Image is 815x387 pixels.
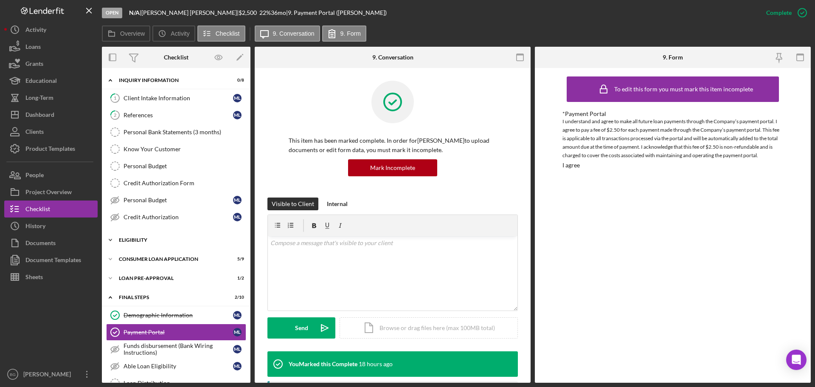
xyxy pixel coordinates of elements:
button: Send [267,317,335,339]
button: History [4,218,98,234]
button: Visible to Client [267,198,318,210]
b: N/A [129,9,140,16]
div: Product Templates [25,140,75,159]
button: 9. Form [322,25,366,42]
div: Activity [25,21,46,40]
span: $2,500 [239,9,257,16]
a: Able Loan EligibilityML [106,358,246,375]
div: | 9. Payment Portal ([PERSON_NAME]) [286,9,387,16]
button: Checklist [4,201,98,218]
text: BG [10,372,16,377]
div: Funds disbursement (Bank Wiring Instructions) [124,342,233,356]
a: Know Your Customer [106,141,246,158]
div: Loan Distribution [124,380,246,387]
button: People [4,167,98,184]
div: Inquiry Information [119,78,223,83]
div: Checklist [164,54,188,61]
div: Demographic Information [124,312,233,319]
time: 2025-09-02 22:20 [359,361,393,367]
div: Clients [25,123,44,142]
button: Project Overview [4,184,98,201]
a: Payment PortalML [106,324,246,341]
a: Personal Budget [106,158,246,175]
div: Mark Incomplete [370,159,415,176]
div: Payment Portal [124,329,233,336]
div: Checklist [25,201,50,220]
div: Document Templates [25,251,81,271]
div: Project Overview [25,184,72,203]
div: Loan Pre-Approval [119,276,223,281]
div: M L [233,196,242,204]
button: Educational [4,72,98,89]
div: Client Intake Information [124,95,233,102]
div: You Marked this Complete [289,361,357,367]
a: Credit Authorization Form [106,175,246,192]
div: [PERSON_NAME] [PERSON_NAME] | [141,9,239,16]
button: Mark Incomplete [348,159,437,176]
div: Consumer Loan Application [119,257,223,262]
div: | [129,9,141,16]
div: History [25,218,45,237]
p: This item has been marked complete. In order for [PERSON_NAME] to upload documents or edit form d... [289,136,497,155]
a: 1Client Intake InformationML [106,90,246,107]
div: Personal Budget [124,163,246,169]
button: Dashboard [4,106,98,123]
div: Personal Bank Statements (3 months) [124,129,246,136]
div: Credit Authorization [124,214,233,220]
div: References [124,112,233,119]
div: 0 / 8 [229,78,244,83]
div: Open Intercom Messenger [786,350,807,370]
label: 9. Form [340,30,361,37]
label: Activity [171,30,189,37]
button: Activity [152,25,195,42]
label: Overview [120,30,145,37]
button: Clients [4,123,98,140]
div: Personal Budget [124,197,233,203]
div: People [25,167,44,186]
button: 9. Conversation [255,25,320,42]
button: Long-Term [4,89,98,106]
div: M L [233,213,242,221]
div: M L [233,111,242,119]
tspan: 2 [114,112,116,118]
div: Eligibility [119,237,240,243]
div: Long-Term [25,89,53,108]
label: Checklist [216,30,240,37]
a: Personal BudgetML [106,192,246,209]
button: Activity [4,21,98,38]
a: Document Templates [4,251,98,268]
div: 5 / 9 [229,257,244,262]
div: 9. Form [663,54,683,61]
div: Able Loan Eligibility [124,363,233,370]
a: Credit AuthorizationML [106,209,246,226]
div: Loans [25,38,41,57]
div: M L [233,311,242,319]
a: Product Templates [4,140,98,157]
button: Internal [323,198,352,210]
button: BG[PERSON_NAME] [4,366,98,383]
div: FINAL STEPS [119,295,223,300]
div: Educational [25,72,57,91]
a: Funds disbursement (Bank Wiring Instructions)ML [106,341,246,358]
div: M L [233,94,242,102]
div: Internal [327,198,348,210]
div: Grants [25,55,43,74]
div: M L [233,345,242,353]
button: Loans [4,38,98,55]
div: Documents [25,234,56,254]
div: 2 / 10 [229,295,244,300]
label: 9. Conversation [273,30,315,37]
button: Grants [4,55,98,72]
div: Send [295,317,308,339]
div: 9. Conversation [372,54,413,61]
button: Documents [4,234,98,251]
